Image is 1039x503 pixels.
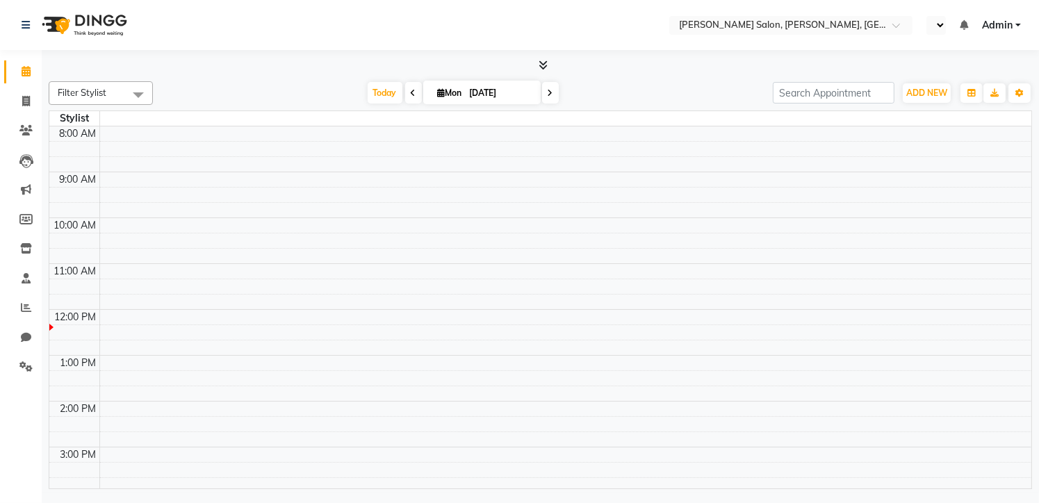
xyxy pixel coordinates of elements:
[466,83,535,104] input: 2025-09-01
[58,87,106,98] span: Filter Stylist
[773,82,894,104] input: Search Appointment
[51,218,99,233] div: 10:00 AM
[35,6,131,44] img: logo
[58,402,99,416] div: 2:00 PM
[903,83,951,103] button: ADD NEW
[57,172,99,187] div: 9:00 AM
[52,310,99,324] div: 12:00 PM
[906,88,947,98] span: ADD NEW
[434,88,466,98] span: Mon
[982,18,1013,33] span: Admin
[49,111,99,126] div: Stylist
[368,82,402,104] span: Today
[58,356,99,370] div: 1:00 PM
[51,264,99,279] div: 11:00 AM
[58,447,99,462] div: 3:00 PM
[57,126,99,141] div: 8:00 AM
